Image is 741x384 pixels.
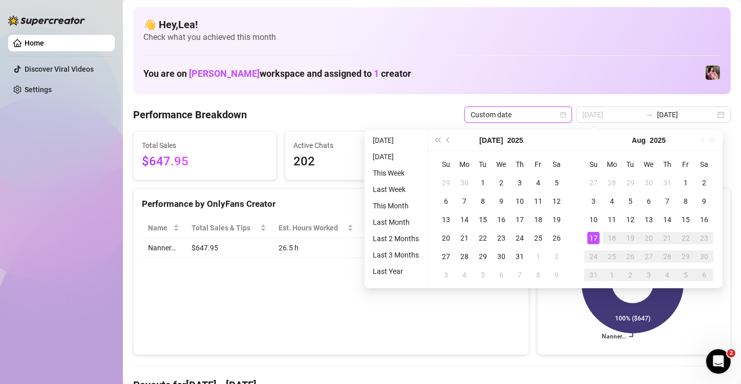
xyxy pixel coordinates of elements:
[676,155,695,174] th: Fr
[189,68,260,79] span: [PERSON_NAME]
[492,247,511,266] td: 2025-07-30
[643,250,655,263] div: 27
[511,174,529,192] td: 2025-07-03
[661,269,673,281] div: 4
[621,266,640,284] td: 2025-09-02
[606,195,618,207] div: 4
[658,210,676,229] td: 2025-08-14
[603,210,621,229] td: 2025-08-11
[606,177,618,189] div: 28
[532,195,544,207] div: 11
[698,269,710,281] div: 6
[624,250,637,263] div: 26
[133,108,247,122] h4: Performance Breakdown
[621,229,640,247] td: 2025-08-19
[477,250,489,263] div: 29
[695,247,713,266] td: 2025-08-30
[643,269,655,281] div: 3
[437,155,455,174] th: Su
[477,214,489,226] div: 15
[474,210,492,229] td: 2025-07-15
[495,214,507,226] div: 16
[658,247,676,266] td: 2025-08-28
[547,192,566,210] td: 2025-07-12
[584,155,603,174] th: Su
[661,250,673,263] div: 28
[643,232,655,244] div: 20
[432,130,443,151] button: Last year (Control + left)
[474,266,492,284] td: 2025-08-05
[532,269,544,281] div: 8
[458,195,471,207] div: 7
[551,177,563,189] div: 5
[492,155,511,174] th: We
[658,229,676,247] td: 2025-08-21
[455,192,474,210] td: 2025-07-07
[185,238,272,258] td: $647.95
[584,174,603,192] td: 2025-07-27
[369,232,423,245] li: Last 2 Months
[680,250,692,263] div: 29
[511,210,529,229] td: 2025-07-17
[624,232,637,244] div: 19
[587,269,600,281] div: 31
[455,210,474,229] td: 2025-07-14
[477,269,489,281] div: 5
[142,218,185,238] th: Name
[511,155,529,174] th: Th
[551,250,563,263] div: 2
[587,232,600,244] div: 17
[440,214,452,226] div: 13
[474,192,492,210] td: 2025-07-08
[514,232,526,244] div: 24
[621,192,640,210] td: 2025-08-05
[606,214,618,226] div: 11
[437,229,455,247] td: 2025-07-20
[658,192,676,210] td: 2025-08-07
[587,250,600,263] div: 24
[458,232,471,244] div: 21
[584,210,603,229] td: 2025-08-10
[474,247,492,266] td: 2025-07-29
[8,15,85,26] img: logo-BBDzfeDw.svg
[529,174,547,192] td: 2025-07-04
[142,152,268,172] span: $647.95
[495,177,507,189] div: 2
[547,155,566,174] th: Sa
[621,210,640,229] td: 2025-08-12
[680,269,692,281] div: 5
[359,238,426,258] td: $24.45
[532,232,544,244] div: 25
[25,65,94,73] a: Discover Viral Videos
[440,195,452,207] div: 6
[640,247,658,266] td: 2025-08-27
[511,266,529,284] td: 2025-08-07
[437,192,455,210] td: 2025-07-06
[437,210,455,229] td: 2025-07-13
[142,238,185,258] td: Nanner…
[551,269,563,281] div: 9
[727,349,735,357] span: 2
[455,229,474,247] td: 2025-07-21
[587,195,600,207] div: 3
[458,250,471,263] div: 28
[477,232,489,244] div: 22
[532,214,544,226] div: 18
[458,177,471,189] div: 30
[514,195,526,207] div: 10
[479,130,503,151] button: Choose a month
[369,265,423,278] li: Last Year
[547,174,566,192] td: 2025-07-05
[148,222,171,233] span: Name
[658,266,676,284] td: 2025-09-04
[658,174,676,192] td: 2025-07-31
[676,229,695,247] td: 2025-08-22
[706,349,731,374] iframe: Intercom live chat
[192,222,258,233] span: Total Sales & Tips
[532,250,544,263] div: 1
[529,266,547,284] td: 2025-08-08
[676,266,695,284] td: 2025-09-05
[492,192,511,210] td: 2025-07-09
[492,174,511,192] td: 2025-07-02
[507,130,523,151] button: Choose a year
